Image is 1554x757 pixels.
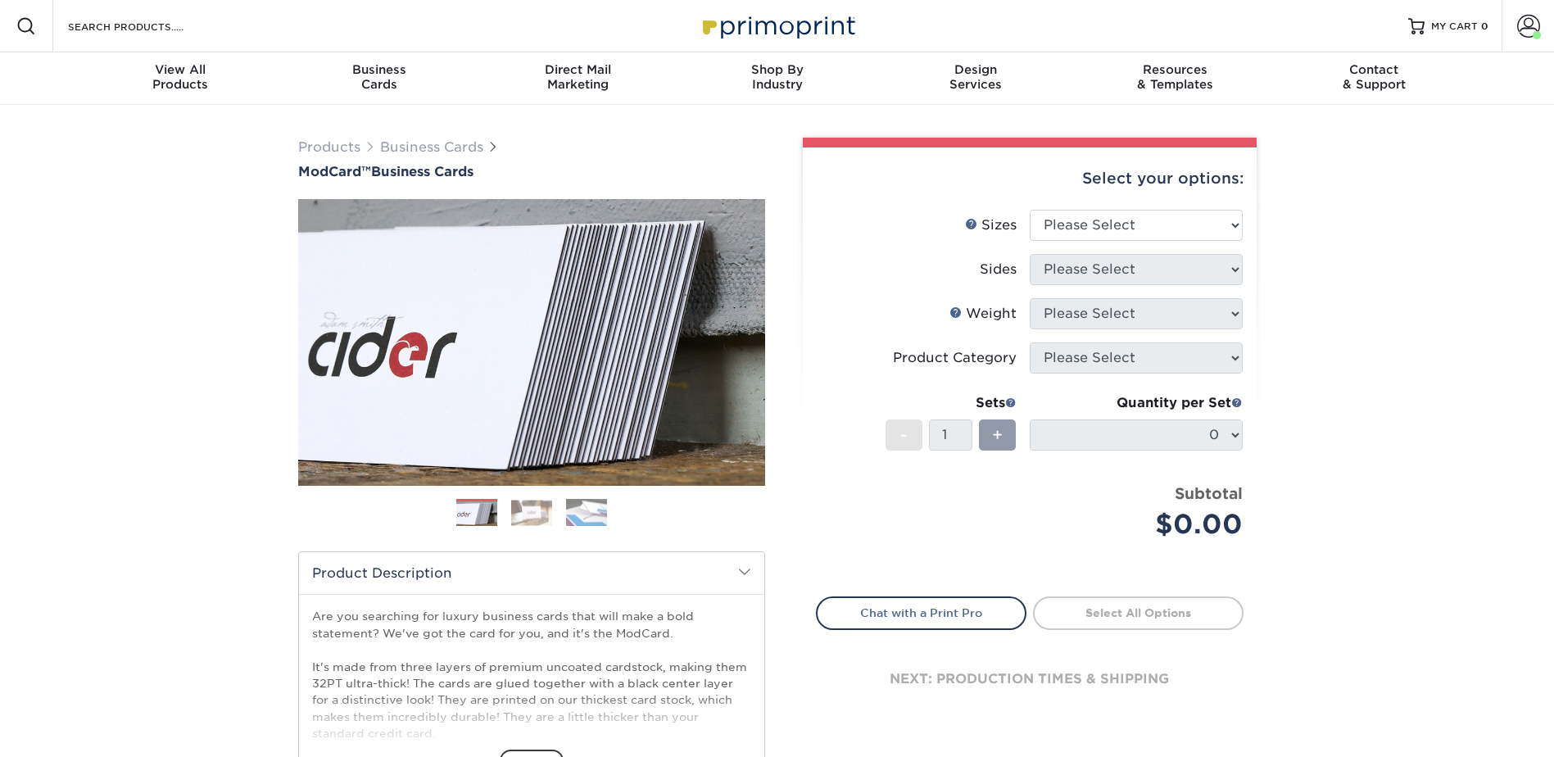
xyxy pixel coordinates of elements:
[279,52,478,105] a: BusinessCards
[456,493,497,534] img: Business Cards 01
[1481,20,1488,32] span: 0
[279,62,478,92] div: Cards
[1030,393,1243,413] div: Quantity per Set
[1275,52,1474,105] a: Contact& Support
[298,164,765,179] h1: Business Cards
[1275,62,1474,77] span: Contact
[677,62,877,92] div: Industry
[81,62,280,77] span: View All
[992,423,1003,447] span: +
[816,596,1026,629] a: Chat with a Print Pro
[478,62,677,92] div: Marketing
[298,109,765,576] img: ModCard™ 01
[511,500,552,525] img: Business Cards 02
[965,215,1017,235] div: Sizes
[298,164,765,179] a: ModCard™Business Cards
[677,52,877,105] a: Shop ByIndustry
[1076,62,1275,92] div: & Templates
[877,62,1076,77] span: Design
[66,16,226,36] input: SEARCH PRODUCTS.....
[949,304,1017,324] div: Weight
[980,260,1017,279] div: Sides
[1042,505,1243,544] div: $0.00
[1076,62,1275,77] span: Resources
[893,348,1017,368] div: Product Category
[877,52,1076,105] a: DesignServices
[299,552,764,594] h2: Product Description
[900,423,908,447] span: -
[1033,596,1244,629] a: Select All Options
[1175,484,1243,502] strong: Subtotal
[380,139,483,155] a: Business Cards
[886,393,1017,413] div: Sets
[279,62,478,77] span: Business
[478,62,677,77] span: Direct Mail
[81,52,280,105] a: View AllProducts
[1431,20,1478,34] span: MY CART
[1275,62,1474,92] div: & Support
[877,62,1076,92] div: Services
[816,630,1244,728] div: next: production times & shipping
[566,498,607,527] img: Business Cards 03
[677,62,877,77] span: Shop By
[478,52,677,105] a: Direct MailMarketing
[1076,52,1275,105] a: Resources& Templates
[81,62,280,92] div: Products
[695,8,859,43] img: Primoprint
[298,164,371,179] span: ModCard™
[816,147,1244,210] div: Select your options:
[298,139,360,155] a: Products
